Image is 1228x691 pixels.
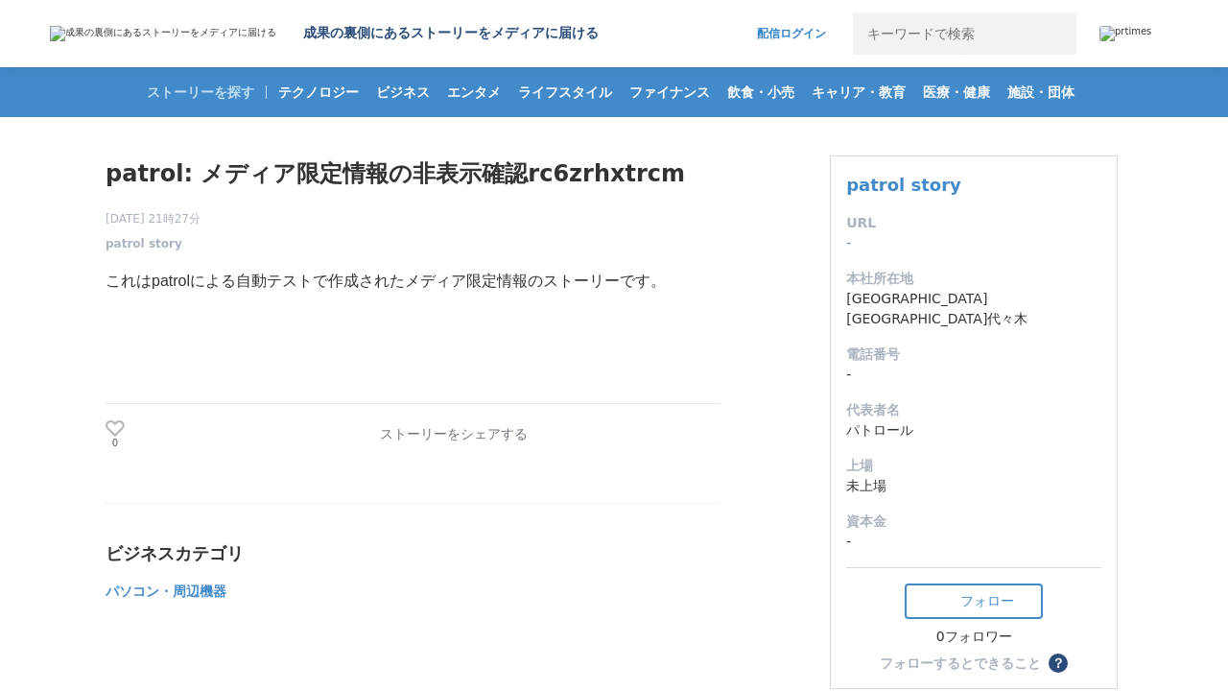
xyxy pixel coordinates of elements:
a: 成果の裏側にあるストーリーをメディアに届ける 成果の裏側にあるストーリーをメディアに届ける [50,25,599,42]
img: 成果の裏側にあるストーリーをメディアに届ける [50,26,276,41]
a: ファイナンス [622,67,718,117]
a: 配信ログイン [738,12,845,55]
span: エンタメ [439,83,508,101]
h1: patrol: メディア限定情報の非表示確認rc6zrhxtrcm [106,155,720,192]
a: patrol story [106,235,182,252]
div: フォローするとできること [880,656,1041,670]
a: prtimes [1099,26,1178,41]
img: prtimes [1099,26,1151,41]
p: 0 [106,439,125,448]
dt: 電話番号 [846,345,1101,365]
dd: - [846,365,1101,385]
span: 施設・団体 [1000,83,1082,101]
div: ビジネスカテゴリ [106,542,720,565]
a: エンタメ [439,67,508,117]
a: 飲食・小売 [720,67,802,117]
dd: パトロール [846,420,1101,441]
dd: - [846,233,1101,253]
span: ？ [1051,656,1065,670]
span: キャリア・教育 [804,83,913,101]
span: [DATE] 21時27分 [106,210,201,227]
a: 施設・団体 [1000,67,1082,117]
button: ？ [1049,654,1068,673]
span: テクノロジー [271,83,366,101]
dd: [GEOGRAPHIC_DATA][GEOGRAPHIC_DATA]代々木 [846,289,1101,329]
a: 医療・健康 [915,67,998,117]
span: パソコン・周辺機器 [106,584,226,599]
button: 検索 [1034,12,1076,55]
dd: - [846,532,1101,552]
a: パソコン・周辺機器 [106,587,226,598]
span: ファイナンス [622,83,718,101]
a: テクノロジー [271,67,366,117]
p: ストーリーをシェアする [380,426,528,443]
p: これはpatrolによる自動テストで作成されたメディア限定情報のストーリーです。 [106,268,720,296]
input: キーワードで検索 [853,12,1034,55]
span: ビジネス [368,83,437,101]
button: フォロー [905,584,1043,619]
a: ライフスタイル [510,67,620,117]
dt: 代表者名 [846,400,1101,420]
dt: 本社所在地 [846,269,1101,289]
dt: URL [846,213,1101,233]
h2: 成果の裏側にあるストーリーをメディアに届ける [303,25,599,42]
a: patrol story [846,175,961,195]
a: キャリア・教育 [804,67,913,117]
div: 0フォロワー [905,629,1043,646]
span: 医療・健康 [915,83,998,101]
dd: 未上場 [846,476,1101,496]
span: ライフスタイル [510,83,620,101]
dt: 資本金 [846,512,1101,532]
span: 飲食・小売 [720,83,802,101]
dt: 上場 [846,456,1101,476]
a: ビジネス [368,67,437,117]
